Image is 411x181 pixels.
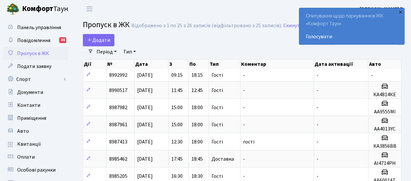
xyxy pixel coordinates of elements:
span: 8992992 [109,72,127,79]
span: 12:45 [191,87,203,94]
h5: AA4013YC [371,126,398,132]
span: - [243,72,245,79]
h5: АА9555МІ [371,109,398,115]
span: Приміщення [17,115,46,122]
a: Оплати [3,151,68,164]
span: 18:15 [191,72,203,79]
a: Пропуск в ЖК [3,47,68,60]
span: Квитанції [17,141,41,148]
span: - [316,155,318,163]
span: 09:15 [171,72,183,79]
th: По [189,60,209,69]
span: 11:45 [171,87,183,94]
a: Квитанції [3,138,68,151]
a: Спорт [3,73,68,86]
th: Дата [135,60,169,69]
span: - [316,72,318,79]
span: Гості [212,139,223,144]
a: Скинути [283,23,303,29]
a: Подати заявку [3,60,68,73]
div: Опитування щодо паркування в ЖК «Комфорт Таун» [299,8,404,44]
span: Гості [212,122,223,127]
span: Повідомлення [17,37,50,44]
span: - [243,121,245,128]
div: 34 [59,37,66,43]
span: Гості [212,88,223,93]
th: З [168,60,188,69]
span: Пропуск в ЖК [83,19,130,30]
span: [DATE] [137,173,153,180]
span: Додати [87,37,110,44]
span: - [243,87,245,94]
b: Комфорт [22,4,53,14]
span: 8987961 [109,121,127,128]
span: - [316,138,318,145]
span: - [316,104,318,111]
button: Переключити навігацію [81,4,97,14]
a: Особові рахунки [3,164,68,176]
span: Таун [22,4,68,15]
span: - [243,155,245,163]
a: Період [94,46,119,57]
span: 18:00 [191,104,203,111]
span: [DATE] [137,155,153,163]
span: Гості [212,174,223,179]
span: 15:00 [171,104,183,111]
span: [DATE] [137,87,153,94]
a: Голосувати [306,33,398,40]
span: 18:00 [191,121,203,128]
div: Відображено з 1 по 25 з 26 записів (відфільтровано з 25 записів). [131,23,282,29]
span: Подати заявку [17,63,51,70]
span: 15:00 [171,121,183,128]
a: [PERSON_NAME] Г. [360,5,403,13]
a: Контакти [3,99,68,112]
span: 8990517 [109,87,127,94]
span: Контакти [17,102,40,109]
span: Авто [17,128,29,135]
span: Доставка [212,156,234,162]
th: Коментар [240,60,314,69]
h5: КА4814КЕ [371,92,398,98]
th: Дії [83,60,107,69]
span: Гості [212,105,223,110]
span: [DATE] [137,72,153,79]
span: [DATE] [137,138,153,145]
img: logo.png [6,3,19,16]
span: 16:30 [171,173,183,180]
span: Особові рахунки [17,166,56,174]
div: × [397,9,404,15]
span: Оплати [17,153,35,161]
th: Тип [209,60,240,69]
b: [PERSON_NAME] Г. [360,6,403,13]
th: Дата активації [314,60,368,69]
th: Авто [368,60,401,69]
a: Тип [121,46,138,57]
span: 18:00 [191,138,203,145]
a: Повідомлення34 [3,34,68,47]
span: 18:30 [191,173,203,180]
span: гості [243,138,254,145]
span: - [243,173,245,180]
span: 8987413 [109,138,127,145]
h5: КА3856ВВ [371,143,398,149]
span: Документи [17,89,43,96]
span: 12:30 [171,138,183,145]
span: [DATE] [137,121,153,128]
a: Приміщення [3,112,68,125]
h5: АІ4714РН [371,160,398,166]
span: Панель управління [17,24,61,31]
span: 18:45 [191,155,203,163]
th: № [107,60,135,69]
a: Документи [3,86,68,99]
span: Гості [212,73,223,78]
span: - [243,104,245,111]
span: - [316,121,318,128]
span: [DATE] [137,104,153,111]
span: 17:45 [171,155,183,163]
a: Панель управління [3,21,68,34]
a: Додати [83,34,114,46]
span: 8987982 [109,104,127,111]
a: Авто [3,125,68,138]
span: - [316,173,318,180]
span: Пропуск в ЖК [17,50,49,57]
